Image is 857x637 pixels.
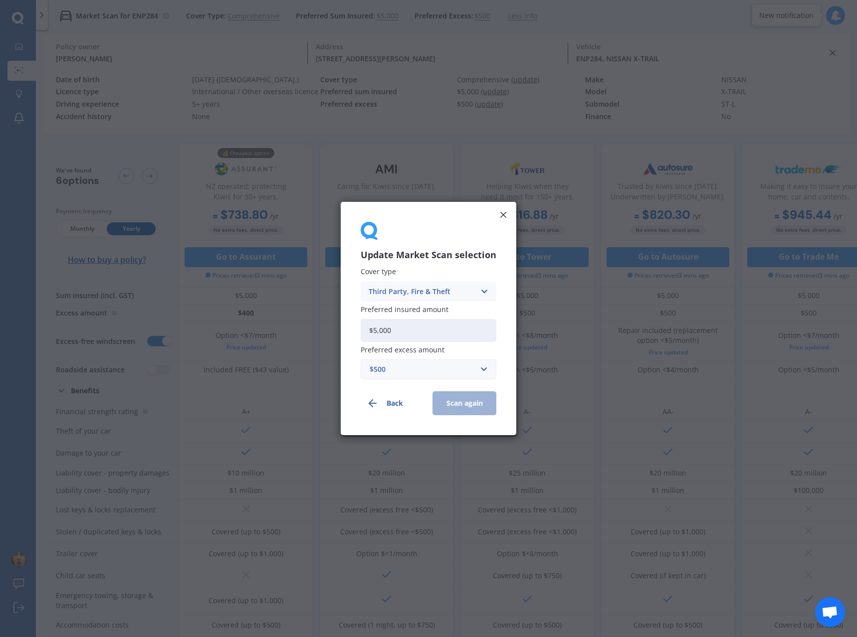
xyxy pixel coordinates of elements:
span: Preferred insured amount [361,305,448,314]
span: Cover type [361,267,396,277]
div: Open chat [815,597,845,627]
div: $500 [370,364,475,375]
button: Back [361,391,425,415]
button: Scan again [432,391,496,415]
div: Third Party, Fire & Theft [369,286,475,297]
h3: Update Market Scan selection [361,249,496,261]
span: Preferred excess amount [361,345,444,354]
input: Enter amount [361,319,496,342]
